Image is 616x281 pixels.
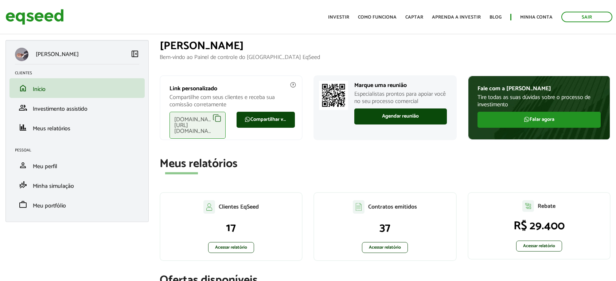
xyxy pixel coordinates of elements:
a: Minha conta [520,15,553,20]
p: 37 [321,221,449,235]
a: Sair [561,12,612,22]
li: Meus relatórios [9,118,145,137]
p: R$ 29.400 [476,219,603,233]
h2: Clientes [15,71,145,75]
li: Minha simulação [9,175,145,195]
a: Agendar reunião [354,108,447,124]
img: Marcar reunião com consultor [319,81,348,110]
p: Marque uma reunião [354,82,447,89]
span: Investimento assistido [33,104,87,114]
a: homeInício [15,84,139,92]
p: 17 [168,221,295,235]
a: groupInvestimento assistido [15,103,139,112]
p: Tire todas as suas dúvidas sobre o processo de investimento [477,94,601,108]
span: group [19,103,27,112]
p: [PERSON_NAME] [36,51,79,58]
span: Minha simulação [33,181,74,191]
a: financeMeus relatórios [15,123,139,132]
li: Investimento assistido [9,98,145,118]
span: Meu portfólio [33,201,66,211]
span: finance [19,123,27,132]
p: Rebate [538,203,555,210]
p: Especialistas prontos para apoiar você no seu processo comercial [354,91,447,104]
span: home [19,84,27,92]
span: work [19,200,27,209]
h2: Pessoal [15,148,145,153]
span: Início [33,84,46,94]
li: Início [9,78,145,98]
img: agent-relatorio.svg [522,200,534,212]
a: Aprenda a investir [432,15,481,20]
img: agent-contratos.svg [353,200,364,214]
img: agent-clientes.svg [203,200,215,213]
p: Bem-vindo ao Painel de controle do [GEOGRAPHIC_DATA] EqSeed [160,54,611,61]
a: Acessar relatório [208,242,254,253]
a: Falar agora [477,112,601,128]
span: person [19,161,27,170]
a: personMeu perfil [15,161,139,170]
a: Como funciona [358,15,397,20]
p: Compartilhe com seus clientes e receba sua comissão corretamente [169,94,293,108]
a: Compartilhar via WhatsApp [237,112,295,128]
p: Clientes EqSeed [219,203,259,210]
h1: [PERSON_NAME] [160,40,611,52]
a: Acessar relatório [362,242,408,253]
h2: Meus relatórios [160,158,611,170]
li: Meu perfil [9,155,145,175]
a: workMeu portfólio [15,200,139,209]
a: Colapsar menu [130,50,139,60]
a: Investir [328,15,349,20]
p: Link personalizado [169,85,293,92]
img: FaWhatsapp.svg [245,116,250,122]
span: finance_mode [19,181,27,189]
a: Acessar relatório [516,241,562,252]
img: EqSeed [5,7,64,27]
p: Fale com a [PERSON_NAME] [477,85,601,92]
p: Contratos emitidos [368,203,417,210]
a: Captar [405,15,423,20]
span: Meu perfil [33,162,57,171]
span: left_panel_close [130,50,139,58]
img: FaWhatsapp.svg [524,116,530,122]
a: Blog [490,15,502,20]
div: [DOMAIN_NAME][URL][DOMAIN_NAME] [169,112,226,139]
img: agent-meulink-info2.svg [290,82,296,88]
a: finance_modeMinha simulação [15,181,139,189]
li: Meu portfólio [9,195,145,214]
span: Meus relatórios [33,124,70,134]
